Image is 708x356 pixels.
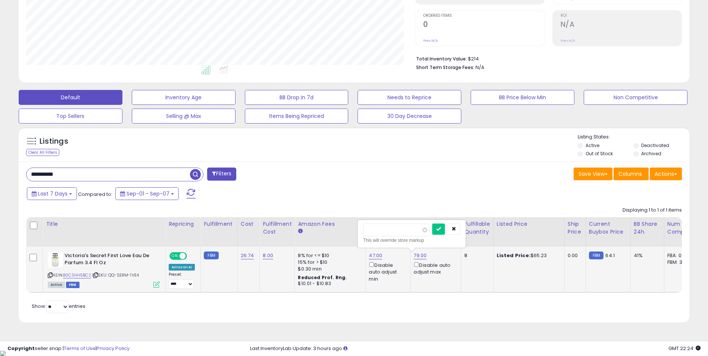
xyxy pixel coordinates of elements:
label: Active [586,142,599,149]
div: Preset: [169,272,195,289]
p: Listing States: [578,134,689,141]
b: Total Inventory Value: [416,56,467,62]
strong: Copyright [7,345,35,352]
div: Ship Price [568,220,583,236]
div: 8 [464,252,487,259]
a: 8.00 [263,252,273,259]
span: Sep-01 - Sep-07 [127,190,169,197]
a: B0CSHH5BC2 [63,272,91,278]
label: Archived [641,150,661,157]
label: Deactivated [641,142,669,149]
div: Fulfillment Cost [263,220,291,236]
div: Title [46,220,162,228]
div: FBA: 0 [667,252,692,259]
span: Ordered Items [423,14,544,18]
a: Terms of Use [64,345,96,352]
div: Repricing [169,220,197,228]
span: | SKU: QQ-SERM-1VE4 [92,272,139,278]
button: Sep-01 - Sep-07 [115,187,179,200]
li: $214 [416,54,676,63]
small: FBM [589,252,603,259]
div: 41% [634,252,658,259]
button: BB Price Below Min [471,90,574,105]
label: Out of Stock [586,150,613,157]
button: Save View [574,168,612,180]
div: Disable auto adjust min [369,261,405,282]
div: Listed Price [497,220,561,228]
button: Filters [207,168,236,181]
div: seller snap | | [7,345,130,352]
span: Last 7 Days [38,190,68,197]
a: 26.74 [241,252,254,259]
button: Inventory Age [132,90,236,105]
button: Selling @ Max [132,109,236,124]
button: Items Being Repriced [245,109,349,124]
span: Show: entries [32,303,85,310]
h2: N/A [561,20,682,30]
div: $10.01 - $10.83 [298,281,360,287]
h5: Listings [40,136,68,147]
button: Columns [614,168,649,180]
div: ASIN: [48,252,160,287]
span: N/A [475,64,484,71]
span: 2025-09-15 22:24 GMT [668,345,701,352]
button: Last 7 Days [27,187,77,200]
div: 8% for <= $10 [298,252,360,259]
button: Top Sellers [19,109,122,124]
div: Amazon Fees [298,220,362,228]
span: ROI [561,14,682,18]
button: Default [19,90,122,105]
b: Victoria's Secret First Love Eau De Parfum 3.4 Fl Oz [65,252,155,268]
h2: 0 [423,20,544,30]
div: Amazon AI [169,264,195,271]
b: Short Term Storage Fees: [416,64,474,71]
small: Prev: N/A [561,38,575,43]
button: 30 Day Decrease [358,109,461,124]
div: Disable auto adjust max [414,261,455,275]
button: Non Competitive [584,90,687,105]
div: Last InventoryLab Update: 3 hours ago. [250,345,701,352]
div: $65.23 [497,252,559,259]
div: Current Buybox Price [589,220,627,236]
b: Reduced Prof. Rng. [298,274,347,281]
a: Privacy Policy [97,345,130,352]
b: Listed Price: [497,252,531,259]
img: 31BCPmZewML._SL40_.jpg [48,252,63,267]
small: Prev: N/A [423,38,438,43]
small: FBM [204,252,218,259]
div: FBM: 3 [667,259,692,266]
div: This will override store markup [363,237,460,244]
div: $0.30 min [298,266,360,272]
span: FBM [66,282,79,288]
span: 64.1 [605,252,615,259]
span: All listings currently available for purchase on Amazon [48,282,65,288]
div: Fulfillable Quantity [464,220,490,236]
div: Num of Comp. [667,220,695,236]
button: Actions [650,168,682,180]
small: Amazon Fees. [298,228,302,235]
div: 0.00 [568,252,580,259]
a: 47.00 [369,252,382,259]
div: Fulfillment [204,220,234,228]
span: OFF [186,253,198,259]
div: Displaying 1 to 1 of 1 items [623,207,682,214]
div: Clear All Filters [26,149,59,156]
button: Needs to Reprice [358,90,461,105]
span: ON [170,253,180,259]
span: Columns [618,170,642,178]
div: Cost [241,220,257,228]
div: BB Share 24h. [634,220,661,236]
button: BB Drop in 7d [245,90,349,105]
a: 79.00 [414,252,427,259]
div: 15% for > $10 [298,259,360,266]
span: Compared to: [78,191,112,198]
